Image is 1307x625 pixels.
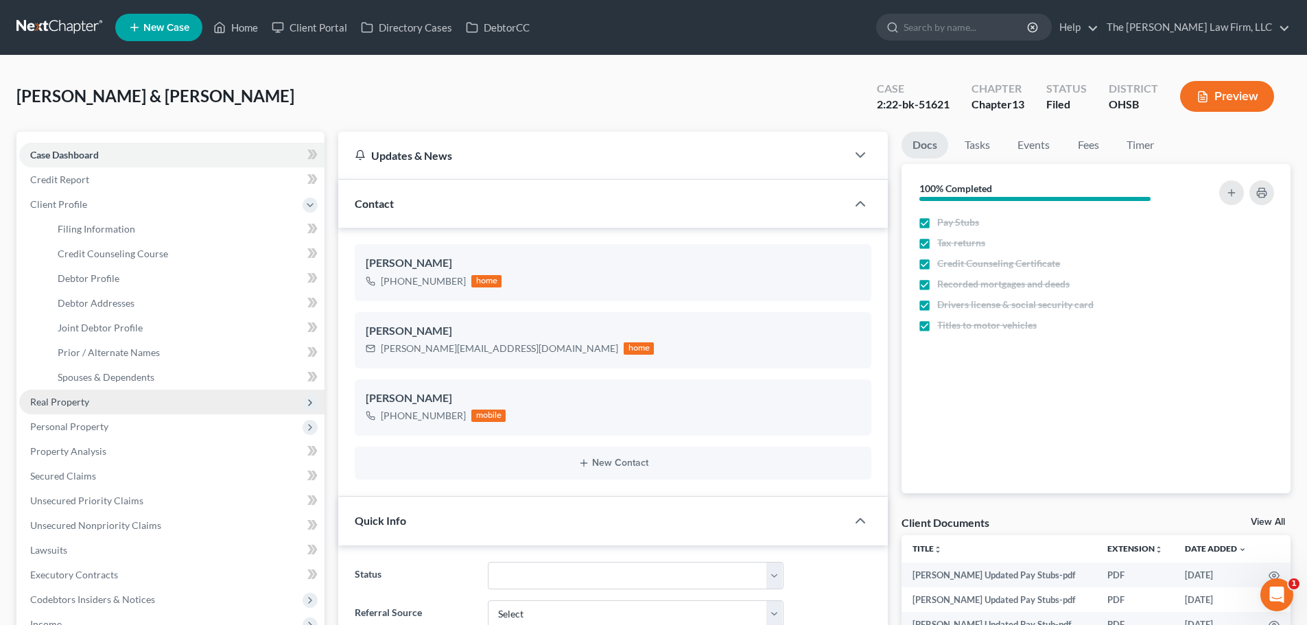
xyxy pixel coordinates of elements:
td: PDF [1096,587,1174,612]
span: Recorded mortgages and deeds [937,277,1070,291]
a: Help [1052,15,1098,40]
span: Case Dashboard [30,149,99,161]
div: Status [1046,81,1087,97]
span: Contact [355,197,394,210]
span: Spouses & Dependents [58,371,154,383]
a: Unsecured Priority Claims [19,488,325,513]
div: [PERSON_NAME] [366,255,860,272]
div: Case [877,81,950,97]
label: Status [348,562,480,589]
a: View All [1251,517,1285,527]
div: Filed [1046,97,1087,113]
span: Debtor Addresses [58,297,134,309]
a: Home [207,15,265,40]
a: Events [1006,132,1061,158]
div: Chapter [972,81,1024,97]
div: mobile [471,410,506,422]
strong: 100% Completed [919,182,992,194]
div: Chapter [972,97,1024,113]
div: home [624,342,654,355]
a: Client Portal [265,15,354,40]
div: Client Documents [902,515,989,530]
span: Credit Counseling Certificate [937,257,1060,270]
div: Updates & News [355,148,830,163]
td: [PERSON_NAME] Updated Pay Stubs-pdf [902,563,1096,587]
span: Debtor Profile [58,272,119,284]
span: Titles to motor vehicles [937,318,1037,332]
span: Drivers license & social security card [937,298,1094,311]
a: Docs [902,132,948,158]
a: Lawsuits [19,538,325,563]
span: Unsecured Priority Claims [30,495,143,506]
td: [DATE] [1174,587,1258,612]
td: [PERSON_NAME] Updated Pay Stubs-pdf [902,587,1096,612]
a: Credit Report [19,167,325,192]
span: Pay Stubs [937,215,979,229]
a: Debtor Addresses [47,291,325,316]
span: Unsecured Nonpriority Claims [30,519,161,531]
span: Credit Counseling Course [58,248,168,259]
input: Search by name... [904,14,1029,40]
a: Credit Counseling Course [47,241,325,266]
span: Executory Contracts [30,569,118,580]
a: Filing Information [47,217,325,241]
button: Preview [1180,81,1274,112]
span: Filing Information [58,223,135,235]
span: Client Profile [30,198,87,210]
span: 1 [1288,578,1299,589]
span: Codebtors Insiders & Notices [30,593,155,605]
div: [PERSON_NAME] [366,323,860,340]
iframe: Intercom live chat [1260,578,1293,611]
a: The [PERSON_NAME] Law Firm, LLC [1100,15,1290,40]
a: Timer [1116,132,1165,158]
a: Executory Contracts [19,563,325,587]
div: [PERSON_NAME] [366,390,860,407]
i: unfold_more [934,545,942,554]
span: Secured Claims [30,470,96,482]
div: 2:22-bk-51621 [877,97,950,113]
a: Prior / Alternate Names [47,340,325,365]
button: New Contact [366,458,860,469]
div: [PHONE_NUMBER] [381,274,466,288]
a: Property Analysis [19,439,325,464]
a: Debtor Profile [47,266,325,291]
span: Personal Property [30,421,108,432]
a: Titleunfold_more [912,543,942,554]
a: Spouses & Dependents [47,365,325,390]
a: Fees [1066,132,1110,158]
td: PDF [1096,563,1174,587]
span: 13 [1012,97,1024,110]
a: Date Added expand_more [1185,543,1247,554]
span: Credit Report [30,174,89,185]
i: expand_more [1238,545,1247,554]
a: DebtorCC [459,15,537,40]
span: Joint Debtor Profile [58,322,143,333]
a: Joint Debtor Profile [47,316,325,340]
a: Directory Cases [354,15,459,40]
div: home [471,275,502,287]
span: Property Analysis [30,445,106,457]
div: OHSB [1109,97,1158,113]
div: District [1109,81,1158,97]
div: [PERSON_NAME][EMAIL_ADDRESS][DOMAIN_NAME] [381,342,618,355]
i: unfold_more [1155,545,1163,554]
a: Case Dashboard [19,143,325,167]
a: Unsecured Nonpriority Claims [19,513,325,538]
span: Prior / Alternate Names [58,346,160,358]
div: [PHONE_NUMBER] [381,409,466,423]
td: [DATE] [1174,563,1258,587]
a: Extensionunfold_more [1107,543,1163,554]
span: Lawsuits [30,544,67,556]
a: Tasks [954,132,1001,158]
span: Tax returns [937,236,985,250]
span: New Case [143,23,189,33]
span: [PERSON_NAME] & [PERSON_NAME] [16,86,294,106]
span: Real Property [30,396,89,408]
a: Secured Claims [19,464,325,488]
span: Quick Info [355,514,406,527]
